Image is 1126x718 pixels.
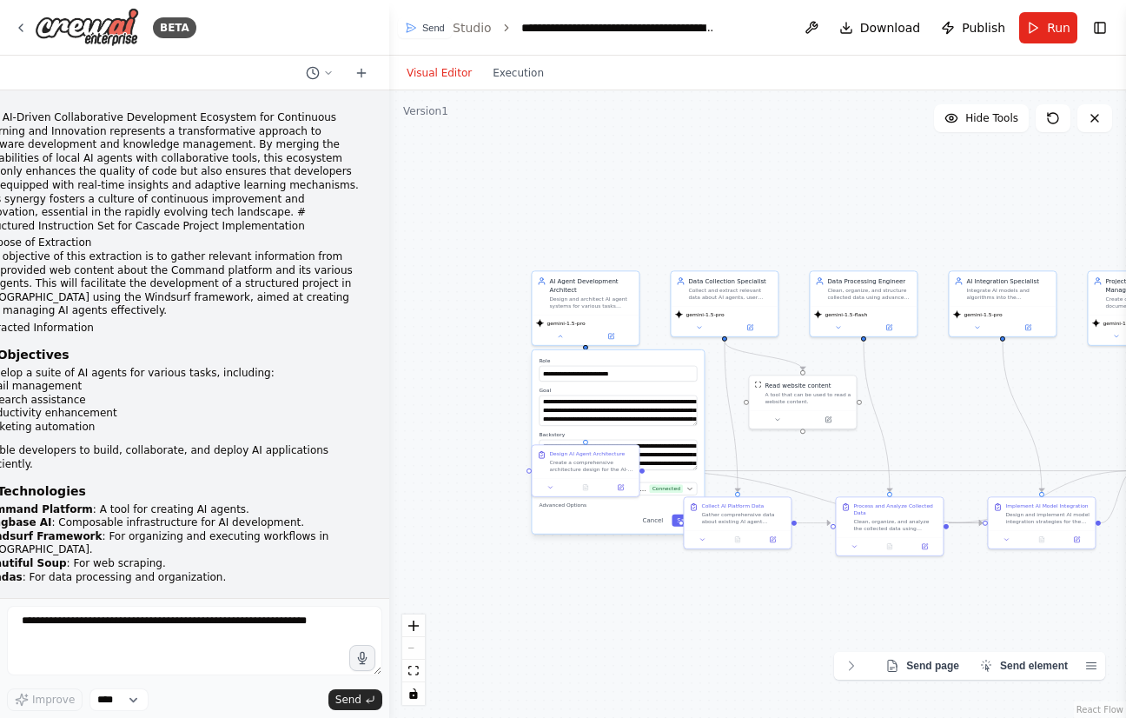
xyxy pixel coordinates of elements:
button: Open in side panel [758,535,787,545]
div: Design and architect AI agent systems for various tasks including email management, research assi... [549,296,633,309]
label: Model [539,475,697,482]
div: Collect and extract relevant data about AI agents, user feedback, platform functionalities, and m... [688,287,772,301]
span: Publish [962,19,1005,37]
button: No output available [719,535,756,545]
button: Publish [934,12,1012,43]
button: Hide left sidebar [400,16,424,40]
button: Open in side panel [1062,535,1091,545]
button: Open in side panel [1003,322,1053,333]
div: Design AI Agent ArchitectureCreate a comprehensive architecture design for the AI-Driven Collabor... [531,444,639,497]
nav: breadcrumb [453,19,717,37]
span: Hide Tools [965,111,1018,125]
span: Download [860,19,921,37]
button: Click to speak your automation idea [349,645,375,671]
g: Edge from be72bc98-d41e-40ec-845c-caf1300e862b to 54116e96-b5cf-4e92-b880-f80b5508f87a [720,342,742,492]
button: No output available [1023,535,1060,545]
button: Execution [482,63,554,83]
button: Open in side panel [606,482,635,493]
div: Data Processing Engineer [827,276,911,285]
div: AI Integration SpecialistIntegrate AI models and algorithms into the collaborative development ec... [948,270,1056,337]
button: Visual Editor [396,63,482,83]
button: zoom in [402,615,425,637]
g: Edge from e14235c1-c701-4f80-a03f-e5bae6540b02 to 2371a8b8-70d0-4584-9758-801dec1e5b7d [949,519,983,528]
button: Google Gemini - gemini/gemini-1.5-pro (Gemini)Connected [539,482,697,495]
button: Open in side panel [725,322,775,333]
span: gemini-1.5-pro [686,311,724,318]
span: Run [1047,19,1070,37]
div: ScrapeWebsiteToolRead website contentA tool that can be used to read a website content. [748,375,857,429]
button: Open in side panel [586,331,636,342]
label: Backstory [539,431,697,438]
div: Read website content [765,381,831,389]
g: Edge from 54116e96-b5cf-4e92-b880-f80b5508f87a to e14235c1-c701-4f80-a03f-e5bae6540b02 [797,519,831,528]
span: Improve [32,693,75,707]
a: Studio [453,21,492,35]
button: toggle interactivity [402,682,425,705]
div: Create a comprehensive architecture design for the AI-Driven Collaborative Development Ecosystem.... [549,459,633,473]
div: Data Processing EngineerClean, organize, and structure collected data using advanced data process... [809,270,917,337]
button: Open in side panel [910,542,939,552]
button: Send [328,689,382,710]
button: Cancel [638,515,669,527]
div: Implement AI Model IntegrationDesign and implement AI model integration strategies for the collab... [987,496,1096,549]
button: Open in side panel [864,322,914,333]
button: Hide Tools [934,104,1029,132]
img: ScrapeWebsiteTool [754,381,761,388]
div: Data Collection Specialist [688,276,772,285]
div: AI Agent Development Architect [549,276,633,294]
a: React Flow attribution [1076,705,1123,715]
button: Switch to previous chat [299,63,341,83]
label: Role [539,357,697,364]
div: Gather comprehensive data about existing AI agent platforms, focusing on Command Platform capabil... [701,511,785,525]
div: Data Collection SpecialistCollect and extract relevant data about AI agents, user feedback, platf... [670,270,778,337]
div: Collect AI Platform DataGather comprehensive data about existing AI agent platforms, focusing on ... [683,496,792,549]
button: fit view [402,660,425,682]
button: No output available [871,542,908,552]
span: Google Gemini - gemini/gemini-1.5-pro (Gemini) [553,484,646,493]
div: Version 1 [403,104,448,118]
div: React Flow controls [402,615,425,705]
button: Save [672,515,697,527]
span: gemini-1.5-pro [546,320,585,327]
div: Process and Analyze Collected DataClean, organize, and analyze the collected data using advanced ... [835,496,944,556]
button: No output available [567,482,604,493]
div: BETA [153,17,196,38]
span: gemini-1.5-pro [964,311,1002,318]
button: Advanced Options [539,501,697,509]
button: Start a new chat [348,63,375,83]
div: A tool that can be used to read a website content. [765,391,851,405]
div: Clean, organize, and analyze the collected data using advanced data processing techniques. Apply ... [853,518,937,532]
button: Open in side panel [804,415,852,425]
label: Goal [539,387,697,394]
img: Logo [35,8,139,47]
button: Download [832,12,928,43]
g: Edge from f3c9dc06-57fb-42fe-b61e-9cd3847f096c to 2371a8b8-70d0-4584-9758-801dec1e5b7d [645,467,983,528]
g: Edge from e060eb4c-4657-4c51-9a48-6fa0dffba684 to e14235c1-c701-4f80-a03f-e5bae6540b02 [859,342,894,492]
div: Process and Analyze Collected Data [853,502,937,516]
span: Advanced Options [539,502,586,509]
div: Implement AI Model Integration [1005,502,1088,509]
button: Show right sidebar [1088,16,1112,40]
div: AI Agent Development ArchitectDesign and architect AI agent systems for various tasks including e... [531,270,639,346]
g: Edge from 3b161ebc-4962-4b0f-99e4-efc731525cfa to 2371a8b8-70d0-4584-9758-801dec1e5b7d [998,342,1046,492]
div: Collect AI Platform Data [701,502,764,509]
span: Connected [650,484,683,493]
div: AI Integration Specialist [966,276,1050,285]
span: Send [335,693,361,707]
div: Integrate AI models and algorithms into the collaborative development ecosystem, focusing on impl... [966,287,1050,301]
div: Design AI Agent Architecture [549,450,625,457]
div: Clean, organize, and structure collected data using advanced data processing techniques. Transfor... [827,287,911,301]
div: Design and implement AI model integration strategies for the collaborative development ecosystem.... [1005,511,1090,525]
span: gemini-1.5-flash [825,311,867,318]
g: Edge from be72bc98-d41e-40ec-845c-caf1300e862b to 93924ffd-27f9-4245-b943-e97351a81f1a [720,342,807,370]
button: Improve [7,688,83,711]
button: Run [1019,12,1077,43]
